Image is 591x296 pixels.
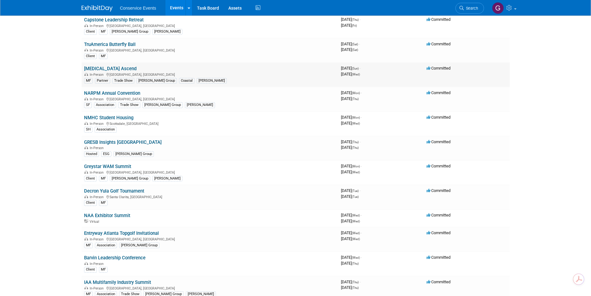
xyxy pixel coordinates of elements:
[152,176,182,181] div: [PERSON_NAME]
[84,171,88,174] img: In-Person Event
[82,5,113,11] img: ExhibitDay
[99,53,108,59] div: MF
[84,286,88,289] img: In-Person Event
[427,139,450,144] span: Committed
[84,29,97,34] div: Client
[359,42,360,46] span: -
[112,78,134,84] div: Trade Show
[427,42,450,46] span: Committed
[427,164,450,168] span: Committed
[427,115,450,120] span: Committed
[84,200,97,206] div: Client
[352,256,360,259] span: (Wed)
[361,230,362,235] span: -
[110,176,150,181] div: [PERSON_NAME] Group
[90,220,101,224] span: Virtual
[90,97,105,101] span: In-Person
[84,236,336,241] div: [GEOGRAPHIC_DATA], [GEOGRAPHIC_DATA]
[110,29,150,34] div: [PERSON_NAME] Group
[341,285,359,290] span: [DATE]
[360,188,360,193] span: -
[95,243,117,248] div: Association
[84,122,88,125] img: In-Person Event
[99,29,108,34] div: MF
[84,17,144,23] a: Capstone Leadership Retreat
[455,3,484,14] a: Search
[90,48,105,52] span: In-Person
[341,42,360,46] span: [DATE]
[341,213,362,217] span: [DATE]
[84,42,136,47] a: TruAmerica Butterfly Ball
[84,90,140,96] a: NARPM Annual Convention
[352,220,360,223] span: (Wed)
[84,24,88,27] img: In-Person Event
[84,255,146,261] a: Barvin Leadership Conference
[90,195,105,199] span: In-Person
[427,188,450,193] span: Committed
[185,102,215,108] div: [PERSON_NAME]
[90,286,105,290] span: In-Person
[90,171,105,175] span: In-Person
[360,66,360,71] span: -
[84,285,336,290] div: [GEOGRAPHIC_DATA], [GEOGRAPHIC_DATA]
[352,67,359,70] span: (Sun)
[464,6,478,11] span: Search
[84,195,88,198] img: In-Person Event
[84,48,88,52] img: In-Person Event
[90,122,105,126] span: In-Person
[361,164,362,168] span: -
[84,176,97,181] div: Client
[84,146,88,149] img: In-Person Event
[84,102,92,108] div: SF
[101,151,111,157] div: ESG
[84,96,336,101] div: [GEOGRAPHIC_DATA], [GEOGRAPHIC_DATA]
[84,53,97,59] div: Client
[360,139,360,144] span: -
[84,139,162,145] a: GRESB Insights [GEOGRAPHIC_DATA]
[84,230,159,236] a: Entryway Atlanta Topgolf Invitational
[352,73,360,76] span: (Wed)
[84,280,151,285] a: IAA Multifamily Industry Summit
[197,78,227,84] div: [PERSON_NAME]
[361,213,362,217] span: -
[341,194,359,199] span: [DATE]
[361,115,362,120] span: -
[341,115,362,120] span: [DATE]
[360,280,360,284] span: -
[352,286,359,289] span: (Thu)
[84,72,336,77] div: [GEOGRAPHIC_DATA], [GEOGRAPHIC_DATA]
[84,66,137,71] a: [MEDICAL_DATA] Ascend
[352,165,360,168] span: (Mon)
[152,29,182,34] div: [PERSON_NAME]
[99,176,108,181] div: MF
[142,102,183,108] div: [PERSON_NAME] Group
[361,90,362,95] span: -
[341,219,360,223] span: [DATE]
[84,243,93,248] div: MF
[341,47,358,52] span: [DATE]
[427,66,450,71] span: Committed
[427,230,450,235] span: Committed
[352,48,358,52] span: (Sat)
[84,115,133,121] a: NMHC Student Housing
[84,194,336,199] div: Santa Clarita, [GEOGRAPHIC_DATA]
[352,189,359,193] span: (Tue)
[137,78,177,84] div: [PERSON_NAME] Group
[84,97,88,100] img: In-Person Event
[361,255,362,260] span: -
[352,231,360,235] span: (Wed)
[84,267,97,272] div: Client
[84,220,88,223] img: Virtual Event
[84,151,99,157] div: Hosted
[84,127,92,132] div: SH
[427,280,450,284] span: Committed
[352,91,360,95] span: (Mon)
[352,214,360,217] span: (Wed)
[94,102,116,108] div: Association
[84,48,336,52] div: [GEOGRAPHIC_DATA], [GEOGRAPHIC_DATA]
[352,140,359,144] span: (Thu)
[341,96,359,101] span: [DATE]
[341,66,360,71] span: [DATE]
[90,262,105,266] span: In-Person
[341,139,360,144] span: [DATE]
